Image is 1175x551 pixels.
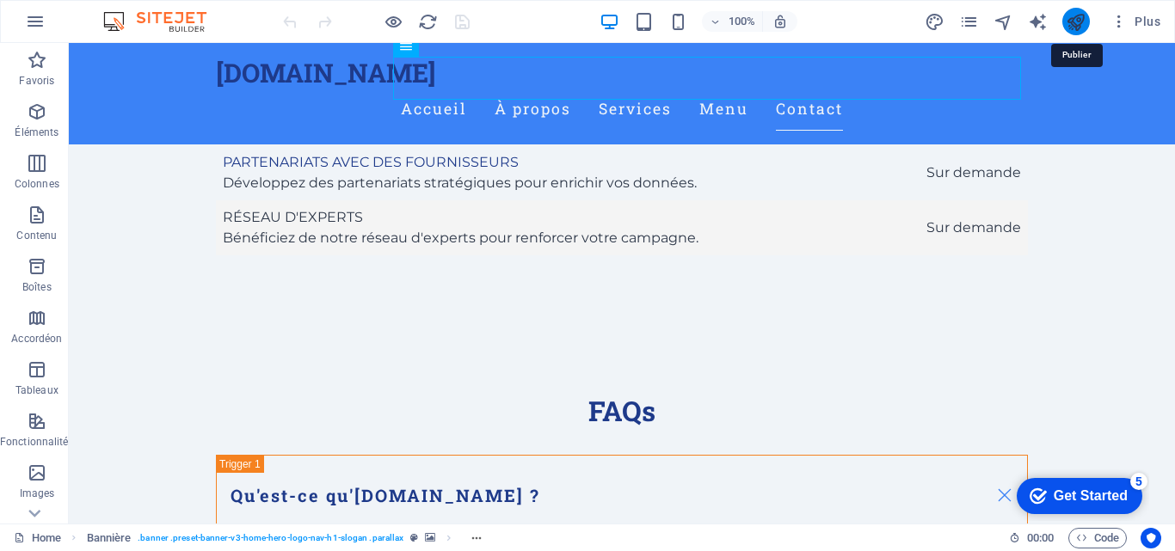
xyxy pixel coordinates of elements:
[1009,528,1055,548] h6: Durée de la session
[51,19,125,34] div: Get Started
[19,74,54,88] p: Favoris
[925,12,944,32] i: Design (Ctrl+Alt+Y)
[14,528,61,548] a: Cliquez pour annuler la sélection. Double-cliquez pour ouvrir Pages.
[15,177,59,191] p: Colonnes
[772,14,788,29] i: Lors du redimensionnement, ajuster automatiquement le niveau de zoom en fonction de l'appareil sé...
[1028,12,1048,32] i: AI Writer
[702,11,763,32] button: 100%
[1076,528,1119,548] span: Code
[959,12,979,32] i: Pages (Ctrl+Alt+S)
[1062,8,1090,35] button: publish
[15,126,58,139] p: Éléments
[87,528,132,548] span: Cliquez pour sélectionner. Double-cliquez pour modifier.
[11,332,62,346] p: Accordéon
[410,533,418,542] i: Cet élément est une présélection personnalisable.
[994,11,1014,32] button: navigator
[1104,8,1167,35] button: Plus
[425,533,435,542] i: Cet élément contient un arrière-plan.
[16,229,57,242] p: Contenu
[127,3,145,21] div: 5
[14,9,139,45] div: Get Started 5 items remaining, 0% complete
[1068,528,1127,548] button: Code
[138,528,403,548] span: . banner .preset-banner-v3-home-hero-logo-nav-h1-slogan .parallax
[959,11,980,32] button: pages
[418,12,438,32] i: Actualiser la page
[728,11,755,32] h6: 100%
[1141,528,1161,548] button: Usercentrics
[22,280,52,294] p: Boîtes
[417,11,438,32] button: reload
[1027,528,1054,548] span: 00 00
[383,11,403,32] button: Cliquez ici pour quitter le mode Aperçu et poursuivre l'édition.
[20,487,55,500] p: Images
[1028,11,1049,32] button: text_generator
[87,528,490,548] nav: breadcrumb
[15,383,58,397] p: Tableaux
[1039,531,1042,544] span: :
[1110,13,1160,30] span: Plus
[925,11,945,32] button: design
[99,11,228,32] img: Editor Logo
